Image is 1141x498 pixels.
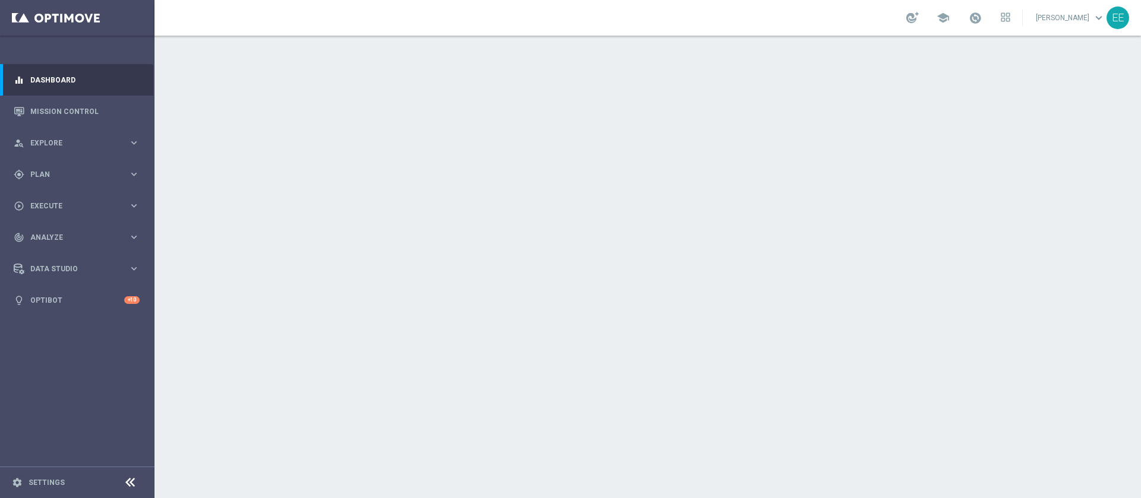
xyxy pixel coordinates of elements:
[30,96,140,127] a: Mission Control
[1035,9,1107,27] a: [PERSON_NAME]keyboard_arrow_down
[30,139,128,147] span: Explore
[13,296,140,305] button: lightbulb Optibot +10
[13,264,140,274] button: Data Studio keyboard_arrow_right
[13,201,140,211] button: play_circle_outline Execute keyboard_arrow_right
[29,479,65,486] a: Settings
[30,64,140,96] a: Dashboard
[128,263,140,274] i: keyboard_arrow_right
[13,138,140,148] button: person_search Explore keyboard_arrow_right
[14,138,128,148] div: Explore
[30,265,128,272] span: Data Studio
[1107,7,1129,29] div: EE
[14,232,128,243] div: Analyze
[12,477,23,488] i: settings
[128,231,140,243] i: keyboard_arrow_right
[30,171,128,178] span: Plan
[14,264,128,274] div: Data Studio
[1092,11,1105,24] span: keyboard_arrow_down
[14,64,140,96] div: Dashboard
[128,137,140,148] i: keyboard_arrow_right
[14,201,24,211] i: play_circle_outline
[14,201,128,211] div: Execute
[937,11,950,24] span: school
[14,169,128,180] div: Plan
[128,169,140,180] i: keyboard_arrow_right
[30,284,124,316] a: Optibot
[14,284,140,316] div: Optibot
[14,96,140,127] div: Mission Control
[14,75,24,85] i: equalizer
[13,75,140,85] button: equalizer Dashboard
[124,296,140,304] div: +10
[30,234,128,241] span: Analyze
[14,232,24,243] i: track_changes
[13,233,140,242] button: track_changes Analyze keyboard_arrow_right
[13,107,140,116] button: Mission Control
[14,138,24,148] i: person_search
[13,170,140,179] button: gps_fixed Plan keyboard_arrow_right
[14,295,24,306] i: lightbulb
[30,202,128,210] span: Execute
[14,169,24,180] i: gps_fixed
[128,200,140,211] i: keyboard_arrow_right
